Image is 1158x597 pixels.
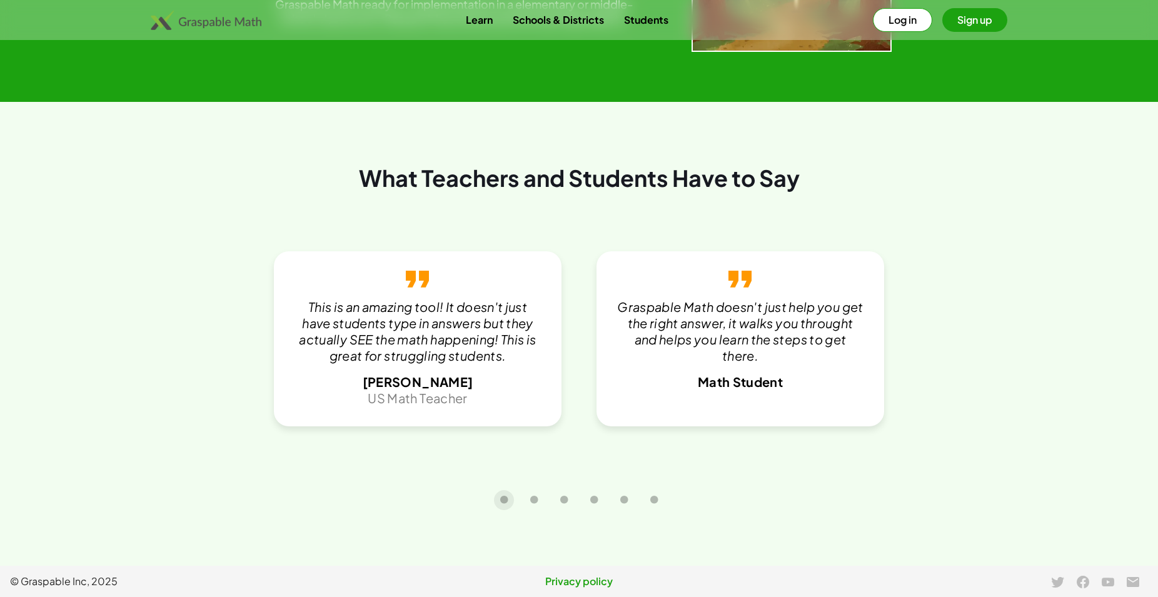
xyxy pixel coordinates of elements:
span: © Graspable Inc, 2025 [10,574,390,589]
button: Sign up [942,8,1007,32]
span: US Math Teacher [368,390,467,406]
div: What Teachers and Students Have to Say [149,102,1009,199]
span: Math Student [698,374,783,389]
button: Carousel slide 1 of 6 [494,490,514,510]
button: Carousel slide 2 of 6 [524,490,544,510]
button: Carousel slide 6 of 6 [644,490,664,510]
a: Schools & Districts [503,8,614,31]
a: Privacy policy [390,574,769,589]
span: [PERSON_NAME] [363,374,473,389]
button: Carousel slide 3 of 6 [554,490,574,510]
button: Carousel slide 4 of 6 [584,490,604,510]
button: Carousel slide 5 of 6 [614,490,634,510]
p: This is an amazing tool! It doesn't just have students type in answers but they actually SEE the ... [294,299,541,364]
button: Log in [873,8,932,32]
p: Graspable Math doesn't just help you get the right answer, it walks you throught and helps you le... [617,299,864,364]
a: Learn [456,8,503,31]
a: Students [614,8,678,31]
